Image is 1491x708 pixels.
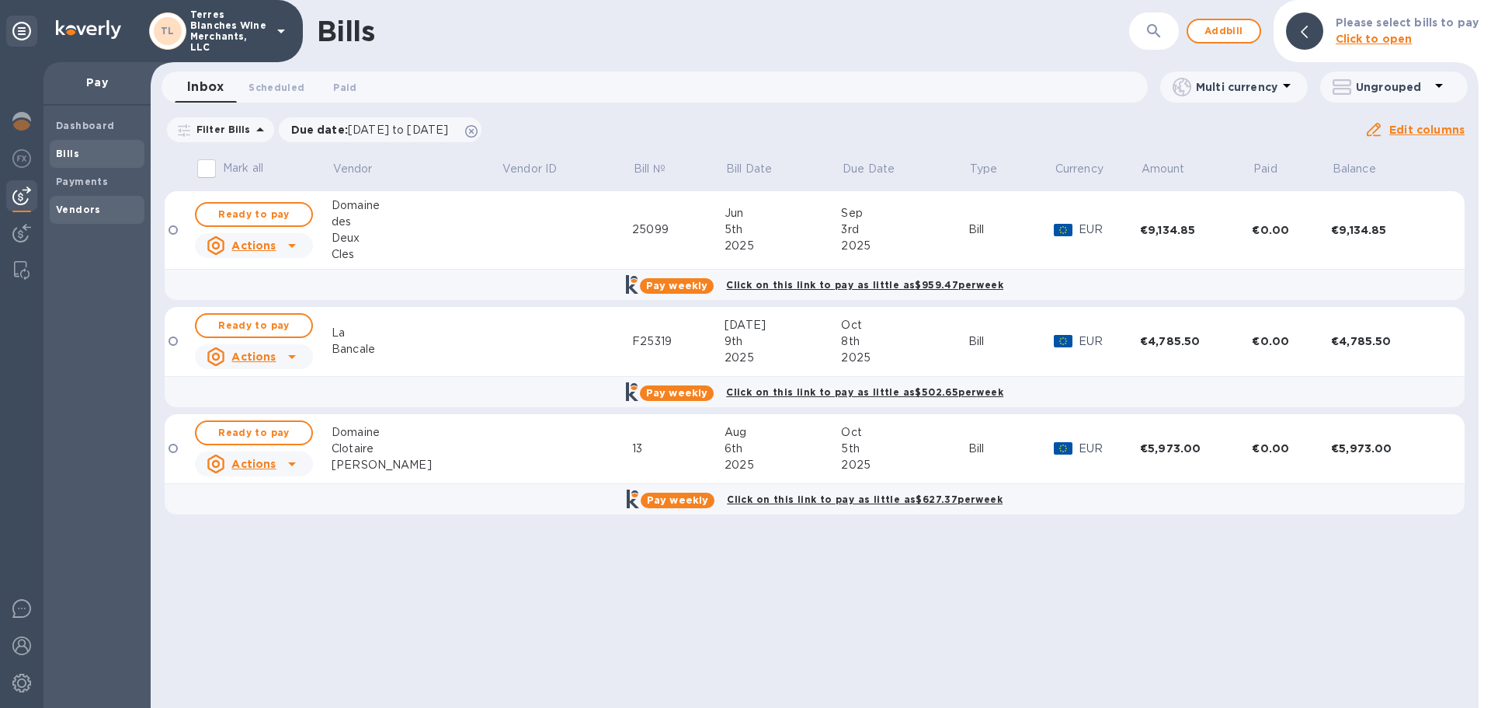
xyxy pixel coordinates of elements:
[726,386,1003,398] b: Click on this link to pay as little as $502.65 per week
[348,124,448,136] span: [DATE] to [DATE]
[190,123,251,136] p: Filter Bills
[190,9,268,53] p: Terres Blanches Wine Merchants, LLC
[725,441,841,457] div: 6th
[841,457,968,473] div: 2025
[56,120,115,131] b: Dashboard
[1079,221,1140,238] p: EUR
[1252,222,1331,238] div: €0.00
[6,16,37,47] div: Unpin categories
[1142,161,1205,177] span: Amount
[291,122,457,138] p: Due date :
[725,424,841,441] div: Aug
[1333,161,1376,177] p: Balance
[1356,79,1430,95] p: Ungrouped
[841,441,968,457] div: 5th
[725,317,841,333] div: [DATE]
[209,424,299,442] span: Ready to pay
[1252,333,1331,349] div: €0.00
[333,79,356,96] span: Paid
[502,161,557,177] p: Vendor ID
[333,161,373,177] p: Vendor
[841,350,968,366] div: 2025
[725,205,841,221] div: Jun
[727,494,1003,505] b: Click on this link to pay as little as $627.37 per week
[332,325,501,341] div: La
[317,15,374,47] h1: Bills
[1055,161,1103,177] p: Currency
[1140,441,1252,456] div: €5,973.00
[1331,441,1444,456] div: €5,973.00
[1331,333,1444,349] div: €4,785.50
[209,205,299,224] span: Ready to pay
[332,197,501,214] div: Domaine
[970,161,1018,177] span: Type
[632,333,725,350] div: F25319
[646,387,707,399] b: Pay weekly
[1140,333,1252,349] div: €4,785.50
[231,351,276,363] u: Actions
[1142,161,1185,177] p: Amount
[968,441,1054,457] div: Bill
[1253,161,1298,177] span: Paid
[1140,222,1252,238] div: €9,134.85
[195,202,313,227] button: Ready to pay
[1079,441,1140,457] p: EUR
[332,341,501,357] div: Bancale
[195,313,313,338] button: Ready to pay
[56,204,101,215] b: Vendors
[1336,16,1479,29] b: Please select bills to pay
[56,148,79,159] b: Bills
[332,230,501,246] div: Deux
[332,441,501,457] div: Clotaire
[332,424,501,441] div: Domaine
[1331,222,1444,238] div: €9,134.85
[248,79,304,96] span: Scheduled
[725,350,841,366] div: 2025
[726,161,772,177] p: Bill Date
[970,161,998,177] p: Type
[968,333,1054,350] div: Bill
[1253,161,1277,177] p: Paid
[632,221,725,238] div: 25099
[843,161,895,177] p: Due Date
[1079,333,1140,350] p: EUR
[841,221,968,238] div: 3rd
[968,221,1054,238] div: Bill
[646,280,707,291] b: Pay weekly
[647,494,708,506] b: Pay weekly
[841,333,968,350] div: 8th
[187,76,224,98] span: Inbox
[632,441,725,457] div: 13
[332,214,501,230] div: des
[1336,33,1413,45] b: Click to open
[634,161,686,177] span: Bill №
[223,160,263,176] p: Mark all
[841,424,968,441] div: Oct
[56,20,121,39] img: Logo
[726,279,1003,291] b: Click on this link to pay as little as $959.47 per week
[332,246,501,263] div: Cles
[841,317,968,333] div: Oct
[634,161,666,177] p: Bill №
[56,75,138,90] p: Pay
[726,161,792,177] span: Bill Date
[161,25,175,37] b: TL
[332,457,501,473] div: [PERSON_NAME]
[1201,22,1247,40] span: Add bill
[841,238,968,254] div: 2025
[725,221,841,238] div: 5th
[1187,19,1261,44] button: Addbill
[333,161,393,177] span: Vendor
[502,161,577,177] span: Vendor ID
[1389,124,1465,136] u: Edit columns
[279,117,482,142] div: Due date:[DATE] to [DATE]
[725,333,841,350] div: 9th
[231,458,276,470] u: Actions
[725,457,841,473] div: 2025
[56,176,108,187] b: Payments
[12,149,31,168] img: Foreign exchange
[209,316,299,335] span: Ready to pay
[841,205,968,221] div: Sep
[725,238,841,254] div: 2025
